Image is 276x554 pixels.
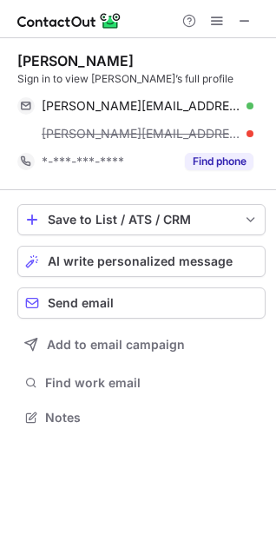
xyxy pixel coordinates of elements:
[17,246,266,277] button: AI write personalized message
[48,254,233,268] span: AI write personalized message
[42,126,240,142] span: [PERSON_NAME][EMAIL_ADDRESS][DOMAIN_NAME]
[185,153,253,170] button: Reveal Button
[48,296,114,310] span: Send email
[17,287,266,319] button: Send email
[17,71,266,87] div: Sign in to view [PERSON_NAME]’s full profile
[47,338,185,352] span: Add to email campaign
[17,406,266,430] button: Notes
[45,375,259,391] span: Find work email
[17,329,266,360] button: Add to email campaign
[45,410,259,425] span: Notes
[17,371,266,395] button: Find work email
[42,98,240,114] span: [PERSON_NAME][EMAIL_ADDRESS][PERSON_NAME][DOMAIN_NAME]
[48,213,235,227] div: Save to List / ATS / CRM
[17,204,266,235] button: save-profile-one-click
[17,52,134,69] div: [PERSON_NAME]
[17,10,122,31] img: ContactOut v5.3.10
